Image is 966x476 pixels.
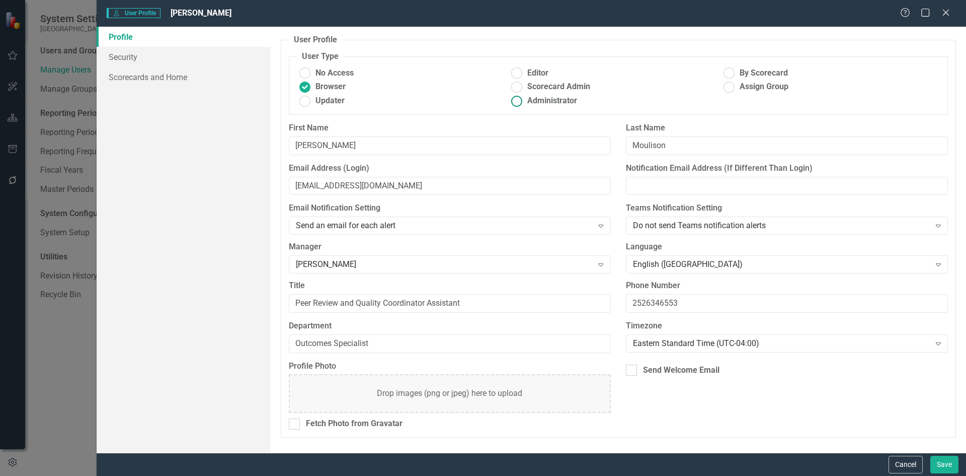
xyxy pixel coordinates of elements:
[171,8,231,18] span: [PERSON_NAME]
[633,337,930,349] div: Eastern Standard Time (UTC-04:00)
[306,418,403,430] div: Fetch Photo from Gravatar
[289,320,611,332] label: Department
[289,163,611,174] label: Email Address (Login)
[289,361,611,372] label: Profile Photo
[633,220,930,232] div: Do not send Teams notification alerts
[527,95,577,107] span: Administrator
[889,456,923,473] button: Cancel
[289,241,611,253] label: Manager
[107,8,160,18] span: User Profile
[643,365,719,376] div: Send Welcome Email
[97,47,271,67] a: Security
[289,34,342,46] legend: User Profile
[527,81,590,93] span: Scorecard Admin
[297,51,344,62] legend: User Type
[633,259,930,270] div: English ([GEOGRAPHIC_DATA])
[315,81,346,93] span: Browser
[97,67,271,87] a: Scorecards and Home
[626,122,948,134] label: Last Name
[930,456,958,473] button: Save
[289,202,611,214] label: Email Notification Setting
[740,67,788,79] span: By Scorecard
[740,81,788,93] span: Assign Group
[296,220,593,232] div: Send an email for each alert
[626,280,948,292] label: Phone Number
[315,95,345,107] span: Updater
[626,202,948,214] label: Teams Notification Setting
[377,388,522,399] div: Drop images (png or jpeg) here to upload
[289,122,611,134] label: First Name
[527,67,548,79] span: Editor
[296,259,593,270] div: [PERSON_NAME]
[289,280,611,292] label: Title
[97,27,271,47] a: Profile
[626,241,948,253] label: Language
[626,320,948,332] label: Timezone
[626,163,948,174] label: Notification Email Address (If Different Than Login)
[315,67,354,79] span: No Access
